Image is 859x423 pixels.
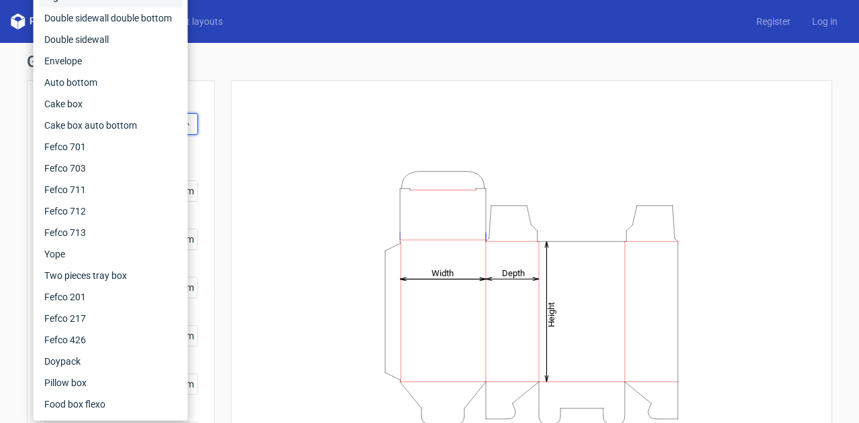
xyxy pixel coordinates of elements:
[39,93,183,115] div: Cake box
[39,115,183,136] div: Cake box auto bottom
[153,15,234,28] a: Diecut layouts
[39,222,183,243] div: Fefco 713
[39,29,183,50] div: Double sidewall
[39,179,183,200] div: Fefco 711
[39,286,183,308] div: Fefco 201
[39,351,183,372] div: Doypack
[39,136,183,158] div: Fefco 701
[39,308,183,329] div: Fefco 217
[502,267,525,278] tspan: Depth
[39,72,183,93] div: Auto bottom
[39,394,183,415] div: Food box flexo
[746,15,801,28] a: Register
[432,267,454,278] tspan: Width
[39,50,183,72] div: Envelope
[39,158,183,179] div: Fefco 703
[39,200,183,222] div: Fefco 712
[801,15,848,28] a: Log in
[39,265,183,286] div: Two pieces tray box
[39,372,183,394] div: Pillow box
[39,329,183,351] div: Fefco 426
[27,54,832,70] h1: Generate new dieline
[39,243,183,265] div: Yope
[39,7,183,29] div: Double sidewall double bottom
[546,302,556,326] tspan: Height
